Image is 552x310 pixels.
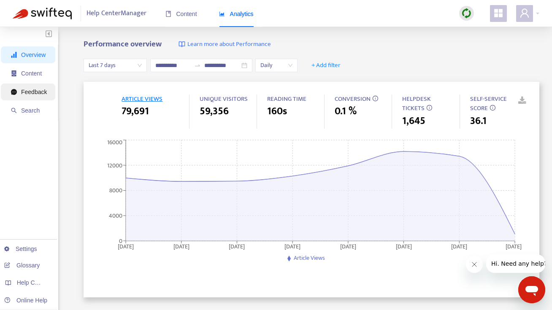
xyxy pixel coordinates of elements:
tspan: 16000 [107,137,122,147]
span: + Add filter [311,60,341,70]
tspan: [DATE] [452,242,468,251]
span: signal [11,52,17,58]
img: Swifteq [13,8,72,19]
b: Performance overview [84,38,162,51]
span: Content [21,70,42,77]
a: Settings [4,245,37,252]
span: user [520,8,530,18]
img: image-link [179,41,185,48]
button: + Add filter [305,59,347,72]
span: CONVERSION [335,94,371,104]
span: Learn more about Performance [187,40,271,49]
span: area-chart [219,11,225,17]
span: swap-right [194,62,201,69]
span: SELF-SERVICE SCORE [470,94,507,114]
span: Feedback [21,89,47,95]
tspan: [DATE] [506,242,522,251]
span: Content [165,11,197,17]
span: UNIQUE VISITORS [200,94,248,104]
span: HELPDESK TICKETS [402,94,431,114]
span: READING TIME [267,94,306,104]
span: 79,691 [122,104,149,119]
span: 36.1 [470,113,487,129]
span: Help Centers [17,279,51,286]
iframe: 会社からのメッセージ [486,254,545,273]
tspan: [DATE] [285,242,301,251]
span: 160s [267,104,287,119]
span: 1,645 [402,113,425,129]
span: ARTICLE VIEWS [122,94,162,104]
tspan: 12000 [107,161,122,170]
span: message [11,89,17,95]
tspan: 4000 [109,211,122,221]
span: container [11,70,17,76]
span: Last 7 days [89,59,142,72]
span: search [11,108,17,113]
span: 0.1 % [335,104,357,119]
img: sync.dc5367851b00ba804db3.png [461,8,472,19]
span: 59,356 [200,104,229,119]
tspan: 0 [119,236,122,246]
tspan: [DATE] [396,242,412,251]
span: Help Center Manager [87,5,146,22]
span: Analytics [219,11,254,17]
a: Learn more about Performance [179,40,271,49]
iframe: メッセージングウィンドウを開くボタン [518,276,545,303]
span: to [194,62,201,69]
span: Article Views [294,253,325,263]
iframe: メッセージを閉じる [466,256,483,273]
span: Overview [21,51,46,58]
tspan: [DATE] [118,242,134,251]
span: Search [21,107,40,114]
tspan: [DATE] [340,242,356,251]
tspan: 8000 [109,186,122,195]
tspan: [DATE] [173,242,189,251]
a: Online Help [4,297,47,304]
tspan: [DATE] [229,242,245,251]
a: Glossary [4,262,40,269]
span: appstore [493,8,503,18]
span: book [165,11,171,17]
span: Daily [260,59,292,72]
span: Hi. Need any help? [5,6,61,13]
